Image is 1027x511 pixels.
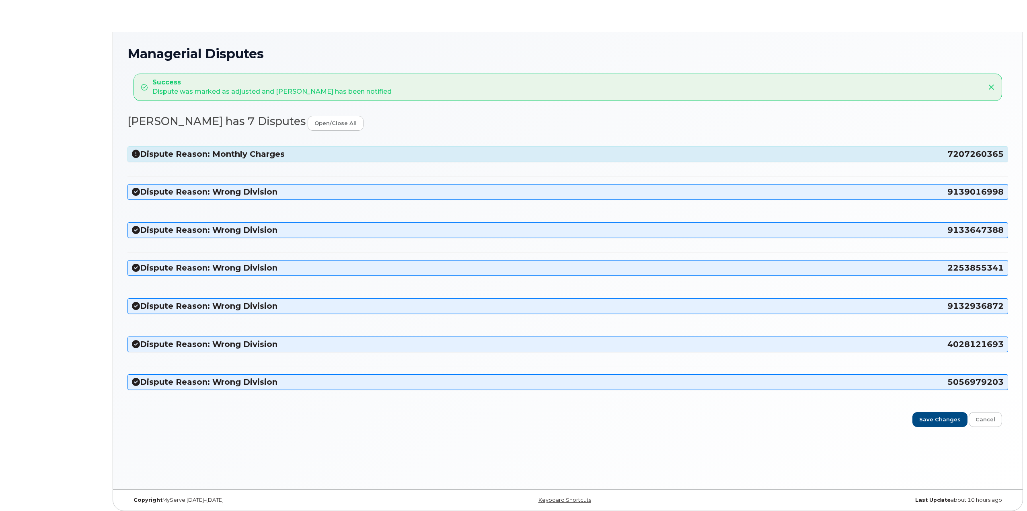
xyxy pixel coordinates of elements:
a: Keyboard Shortcuts [538,497,591,503]
strong: Copyright [134,497,162,503]
h3: Dispute Reason: Wrong Division [132,339,1004,350]
span: 5056979203 [947,377,1004,388]
input: Save Changes [912,412,967,427]
span: 9139016998 [947,187,1004,197]
a: open/close all [308,116,364,131]
a: Cancel [969,412,1002,427]
h3: Dispute Reason: Wrong Division [132,301,1004,312]
span: 2253855341 [947,263,1004,273]
h3: Dispute Reason: Wrong Division [132,377,1004,388]
h3: Dispute Reason: Monthly Charges [132,149,1004,160]
h3: Dispute Reason: Wrong Division [132,225,1004,236]
span: 9133647388 [947,225,1004,236]
div: Dispute was marked as adjusted and [PERSON_NAME] has been notified [152,78,392,96]
span: 7207260365 [947,149,1004,160]
h3: Dispute Reason: Wrong Division [132,187,1004,197]
span: 4028121693 [947,339,1004,350]
span: 9132936872 [947,301,1004,312]
h1: Managerial Disputes [127,47,1008,61]
div: about 10 hours ago [715,497,1008,503]
strong: Last Update [915,497,951,503]
strong: Success [152,78,392,87]
div: MyServe [DATE]–[DATE] [127,497,421,503]
h3: Dispute Reason: Wrong Division [132,263,1004,273]
h2: [PERSON_NAME] has 7 Disputes [127,115,1008,131]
